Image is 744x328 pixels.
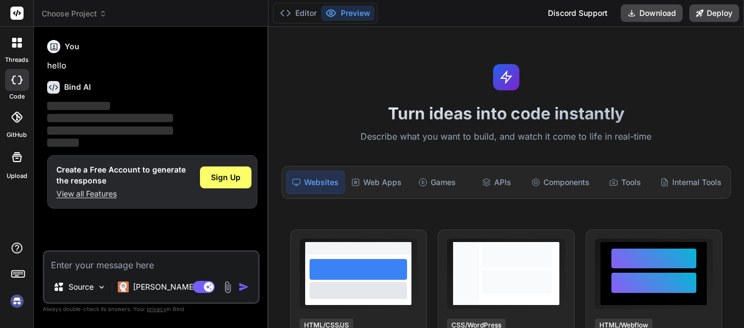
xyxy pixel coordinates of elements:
[5,55,28,65] label: threads
[47,60,257,72] p: hello
[408,171,466,194] div: Games
[47,102,110,110] span: ‌
[275,103,737,123] h1: Turn ideas into code instantly
[65,41,79,52] h6: You
[47,139,79,147] span: ‌
[541,4,614,22] div: Discord Support
[42,8,107,19] span: Choose Project
[689,4,739,22] button: Deploy
[468,171,525,194] div: APIs
[56,188,186,199] p: View all Features
[621,4,683,22] button: Download
[321,5,375,21] button: Preview
[68,281,94,292] p: Source
[7,130,27,140] label: GitHub
[133,281,215,292] p: [PERSON_NAME] 4 S..
[238,281,249,292] img: icon
[7,171,27,181] label: Upload
[221,281,234,294] img: attachment
[656,171,726,194] div: Internal Tools
[47,126,173,135] span: ‌
[147,306,167,312] span: privacy
[118,281,129,292] img: Claude 4 Sonnet
[596,171,654,194] div: Tools
[211,172,241,183] span: Sign Up
[47,114,173,122] span: ‌
[8,292,26,310] img: signin
[56,164,186,186] h1: Create a Free Account to generate the response
[287,171,345,194] div: Websites
[276,5,321,21] button: Editor
[64,82,91,93] h6: Bind AI
[43,304,260,314] p: Always double-check its answers. Your in Bind
[275,130,737,144] p: Describe what you want to build, and watch it come to life in real-time
[347,171,406,194] div: Web Apps
[9,92,25,101] label: code
[97,283,106,292] img: Pick Models
[527,171,594,194] div: Components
